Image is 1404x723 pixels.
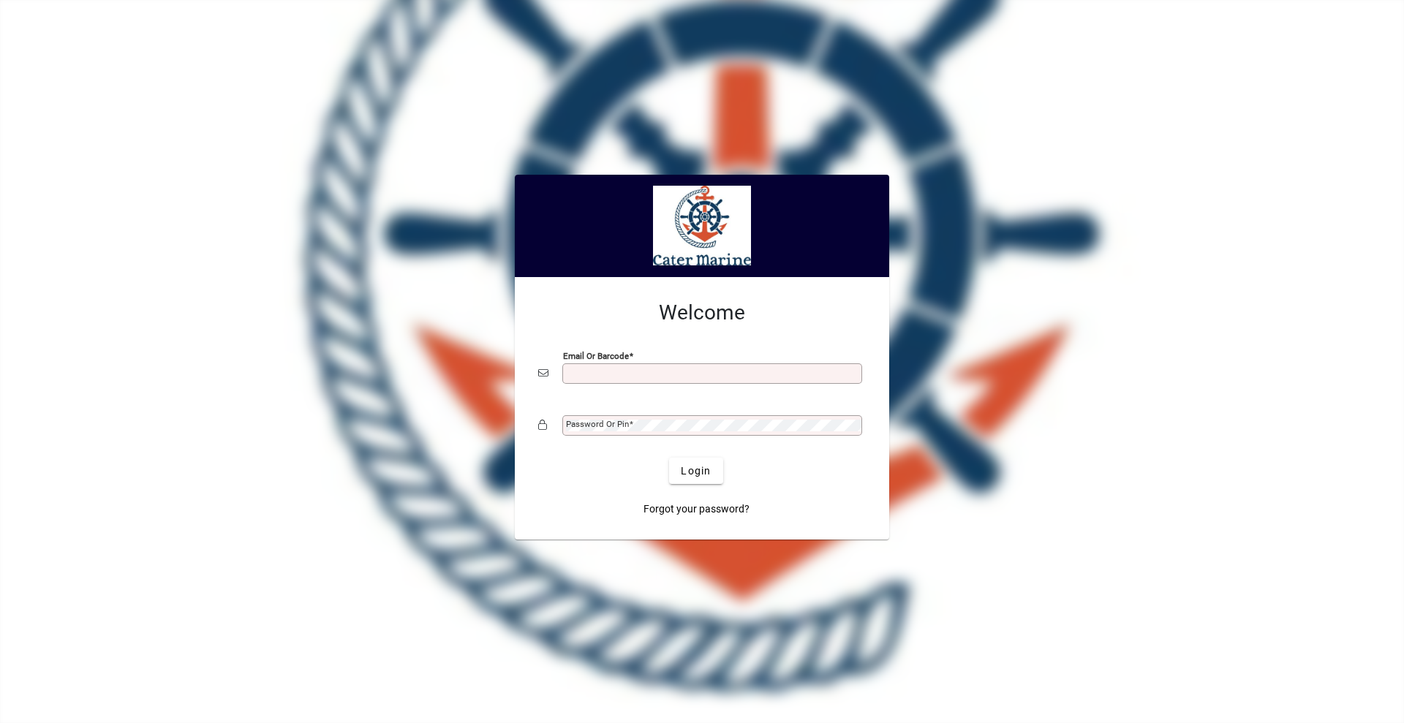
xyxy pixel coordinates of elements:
[563,351,629,361] mat-label: Email or Barcode
[669,458,722,484] button: Login
[681,463,711,479] span: Login
[538,300,866,325] h2: Welcome
[638,496,755,522] a: Forgot your password?
[643,501,750,517] span: Forgot your password?
[566,419,629,429] mat-label: Password or Pin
